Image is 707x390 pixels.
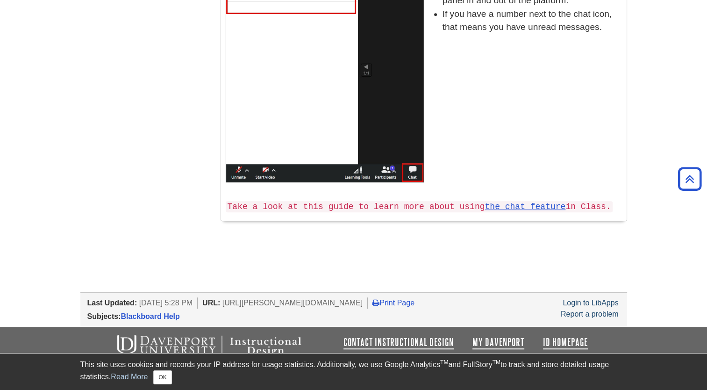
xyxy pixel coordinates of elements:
button: Close [153,370,171,384]
span: Last Updated: [87,299,137,307]
a: Print Page [372,299,414,307]
span: [URL][PERSON_NAME][DOMAIN_NAME] [222,299,363,307]
i: Print Page [372,299,379,306]
a: Blackboard Help [121,312,180,320]
a: ID Homepage [543,337,588,348]
div: This site uses cookies and records your IP address for usage statistics. Additionally, we use Goo... [80,359,627,384]
sup: TM [493,359,500,366]
span: Subjects: [87,312,121,320]
a: Contact Instructional Design [343,337,454,348]
a: Report a problem [561,310,619,318]
a: My Davenport [472,337,524,348]
li: If you have a number next to the chat icon, that means you have unread messages. [244,7,622,35]
span: [DATE] 5:28 PM [139,299,193,307]
code: Take a look at this guide to learn more about using in Class. [226,201,613,212]
span: URL: [202,299,220,307]
sup: TM [440,359,448,366]
a: Back to Top [675,173,705,185]
img: Davenport University Instructional Design [110,334,334,357]
a: the chat feature [485,202,565,211]
a: Read More [111,373,148,381]
a: Login to LibApps [563,299,618,307]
